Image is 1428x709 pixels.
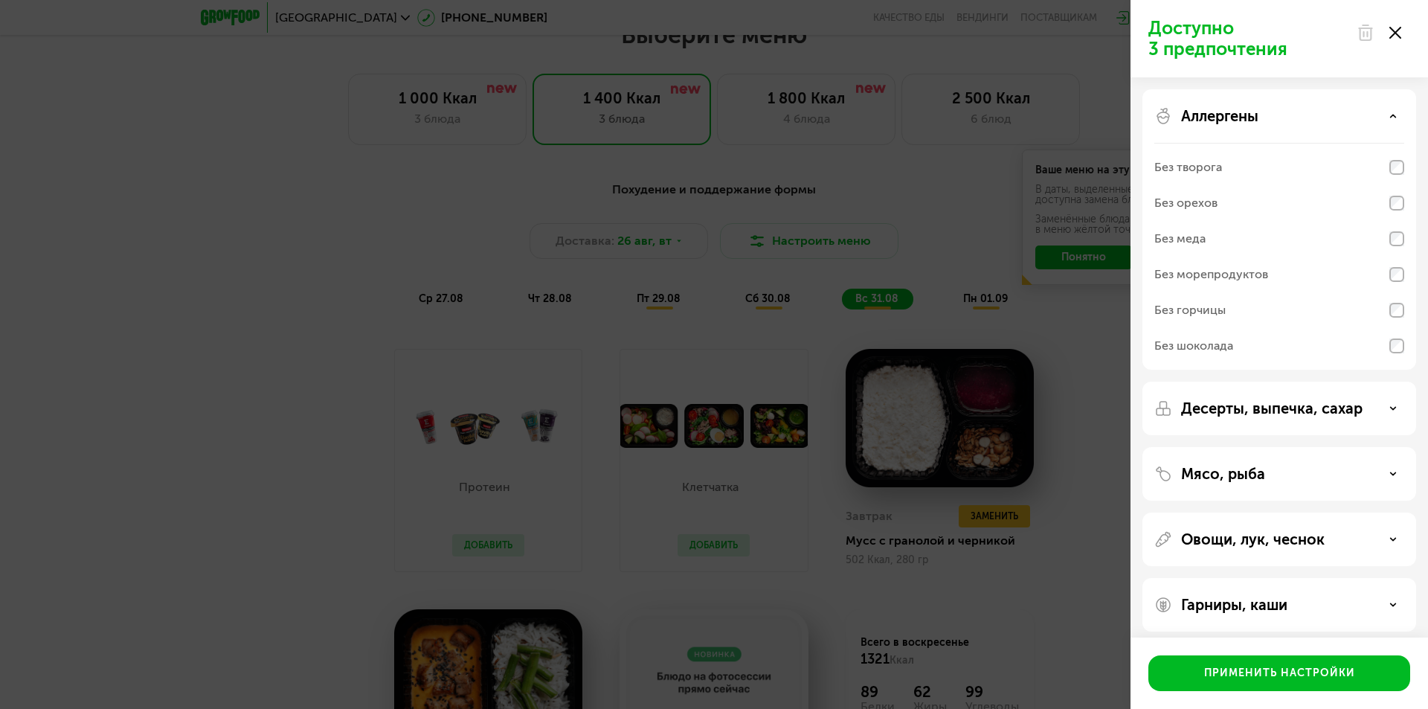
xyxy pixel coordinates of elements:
p: Овощи, лук, чеснок [1181,530,1325,548]
p: Мясо, рыба [1181,465,1265,483]
p: Аллергены [1181,107,1258,125]
div: Без морепродуктов [1154,266,1268,283]
button: Применить настройки [1148,655,1410,691]
div: Без меда [1154,230,1206,248]
p: Гарниры, каши [1181,596,1287,614]
div: Без шоколада [1154,337,1233,355]
div: Без орехов [1154,194,1218,212]
div: Без творога [1154,158,1222,176]
div: Без горчицы [1154,301,1226,319]
div: Применить настройки [1204,666,1355,681]
p: Десерты, выпечка, сахар [1181,400,1363,417]
p: Доступно 3 предпочтения [1148,18,1348,60]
